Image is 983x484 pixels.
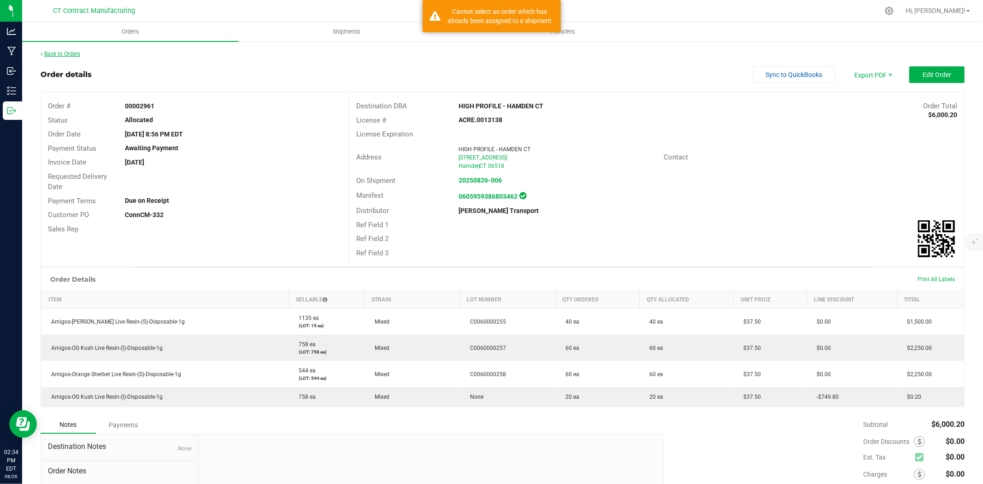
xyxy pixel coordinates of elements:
span: 758 ea [294,394,316,400]
th: Qty Allocated [639,291,733,308]
th: Item [41,291,289,308]
span: C0060000258 [465,371,506,378]
span: Order Total [923,102,957,110]
span: 06518 [488,163,504,169]
span: 60 ea [645,371,663,378]
p: (LOT: 544 ea) [294,375,359,382]
span: Sales Rep [48,225,78,233]
span: Status [48,116,68,124]
strong: Allocated [125,116,153,124]
iframe: Resource center [9,410,37,438]
div: Cannot select an order which has already been assigned to a shipment [446,7,554,25]
th: Lot Number [460,291,555,308]
span: Address [356,153,382,161]
span: Calculate excise tax [915,451,928,464]
span: Mixed [370,394,389,400]
strong: Due on Receipt [125,197,169,204]
span: Amigos-Orange Sherbet Live Resin-(S)-Disposable-1g [47,371,182,378]
span: $2,250.00 [902,345,932,351]
span: Payment Status [48,144,96,153]
li: Export PDF [845,66,900,83]
span: Charges [863,471,914,478]
span: $0.20 [902,394,921,400]
span: Amigos-OG Kush Live Resin-(I)-Disposable-1g [47,345,163,351]
span: Amigos-[PERSON_NAME] Live Resin-(S)-Disposable-1g [47,319,185,325]
span: Manifest [356,191,383,200]
span: $37.50 [739,345,761,351]
strong: [DATE] 8:56 PM EDT [125,130,183,138]
strong: [PERSON_NAME] Transport [459,207,539,214]
span: 60 ea [561,345,579,351]
span: Print All Labels [918,276,955,283]
span: $6,000.20 [931,420,965,429]
button: Edit Order [909,66,965,83]
span: None [465,394,483,400]
span: $0.00 [812,371,831,378]
span: Transfers [537,28,588,36]
span: In Sync [519,191,526,201]
strong: $6,000.20 [928,111,957,118]
button: Sync to QuickBooks [753,66,836,83]
strong: [DATE] [125,159,144,166]
div: Manage settings [883,6,895,15]
span: Subtotal [863,421,888,428]
span: C0060000257 [465,345,506,351]
inline-svg: Manufacturing [7,47,16,56]
strong: ACRE.0013138 [459,116,502,124]
span: Customer PO [48,211,89,219]
p: 02:34 PM EDT [4,448,18,473]
span: 758 ea [294,341,316,348]
span: 20 ea [561,394,579,400]
p: (LOT: 15 ea) [294,322,359,329]
span: CT [479,163,486,169]
strong: 00002961 [125,102,154,110]
qrcode: 00002961 [918,220,955,257]
span: Mixed [370,371,389,378]
span: Ref Field 1 [356,221,388,229]
th: Sellable [289,291,365,308]
span: Mixed [370,345,389,351]
span: Edit Order [923,71,951,78]
strong: ConnCM-332 [125,211,164,218]
strong: HIGH PROFILE - HAMDEN CT [459,102,543,110]
span: 60 ea [561,371,579,378]
inline-svg: Inventory [7,86,16,95]
inline-svg: Outbound [7,106,16,115]
a: 20250826-006 [459,177,502,184]
span: Shipments [320,28,373,36]
span: $0.00 [946,470,965,478]
span: 40 ea [561,319,579,325]
span: 1135 ea [294,315,319,321]
span: $37.50 [739,394,761,400]
img: Scan me! [918,220,955,257]
span: $0.00 [946,437,965,446]
span: $37.50 [739,319,761,325]
th: Line Discount [806,291,897,308]
strong: Awaiting Payment [125,144,178,152]
th: Unit Price [733,291,806,308]
span: -$749.80 [812,394,839,400]
inline-svg: Analytics [7,27,16,36]
span: Order # [48,102,71,110]
span: $0.00 [946,453,965,461]
span: License # [356,116,386,124]
span: Destination Notes [48,441,191,452]
th: Total [897,291,964,308]
a: Shipments [238,22,454,41]
span: Hi, [PERSON_NAME]! [906,7,965,14]
div: Order details [41,69,92,80]
span: 40 ea [645,319,663,325]
span: Requested Delivery Date [48,172,107,191]
span: Ref Field 3 [356,249,388,257]
span: License Expiration [356,130,413,138]
span: Order Date [48,130,81,138]
a: Orders [22,22,238,41]
h1: Order Details [50,276,95,283]
a: 0605959386803462 [459,193,518,200]
span: Orders [109,28,152,36]
span: Distributor [356,207,389,215]
span: Order Notes [48,466,191,477]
